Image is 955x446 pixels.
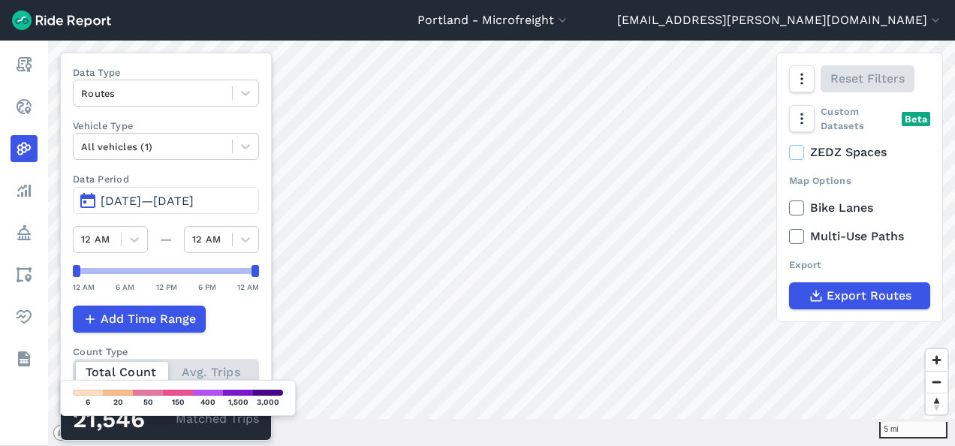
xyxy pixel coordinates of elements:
[417,11,570,29] button: Portland - Microfreight
[617,11,943,29] button: [EMAIL_ADDRESS][PERSON_NAME][DOMAIN_NAME]
[48,41,955,419] canvas: Map
[73,410,176,429] div: 21,546
[198,280,216,294] div: 6 PM
[789,282,930,309] button: Export Routes
[73,306,206,333] button: Add Time Range
[73,172,259,186] label: Data Period
[902,112,930,126] div: Beta
[11,219,38,246] a: Policy
[830,70,905,88] span: Reset Filters
[789,104,930,133] div: Custom Datasets
[73,119,259,133] label: Vehicle Type
[11,345,38,372] a: Datasets
[789,228,930,246] label: Multi-Use Paths
[926,349,947,371] button: Zoom in
[53,424,119,441] a: Mapbox logo
[12,11,111,30] img: Ride Report
[148,231,184,249] div: —
[11,177,38,204] a: Analyze
[11,261,38,288] a: Areas
[73,280,95,294] div: 12 AM
[116,280,134,294] div: 6 AM
[101,194,194,208] span: [DATE]—[DATE]
[237,280,259,294] div: 12 AM
[11,93,38,120] a: Realtime
[789,199,930,217] label: Bike Lanes
[789,143,930,161] label: ZEDZ Spaces
[73,187,259,214] button: [DATE]—[DATE]
[926,371,947,393] button: Zoom out
[11,303,38,330] a: Health
[11,51,38,78] a: Report
[821,65,914,92] button: Reset Filters
[789,173,930,188] div: Map Options
[789,258,930,272] div: Export
[926,393,947,414] button: Reset bearing to north
[73,345,259,359] div: Count Type
[827,287,911,305] span: Export Routes
[879,422,947,438] div: 5 mi
[156,280,177,294] div: 12 PM
[61,398,271,440] div: Matched Trips
[11,135,38,162] a: Heatmaps
[73,65,259,80] label: Data Type
[101,310,196,328] span: Add Time Range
